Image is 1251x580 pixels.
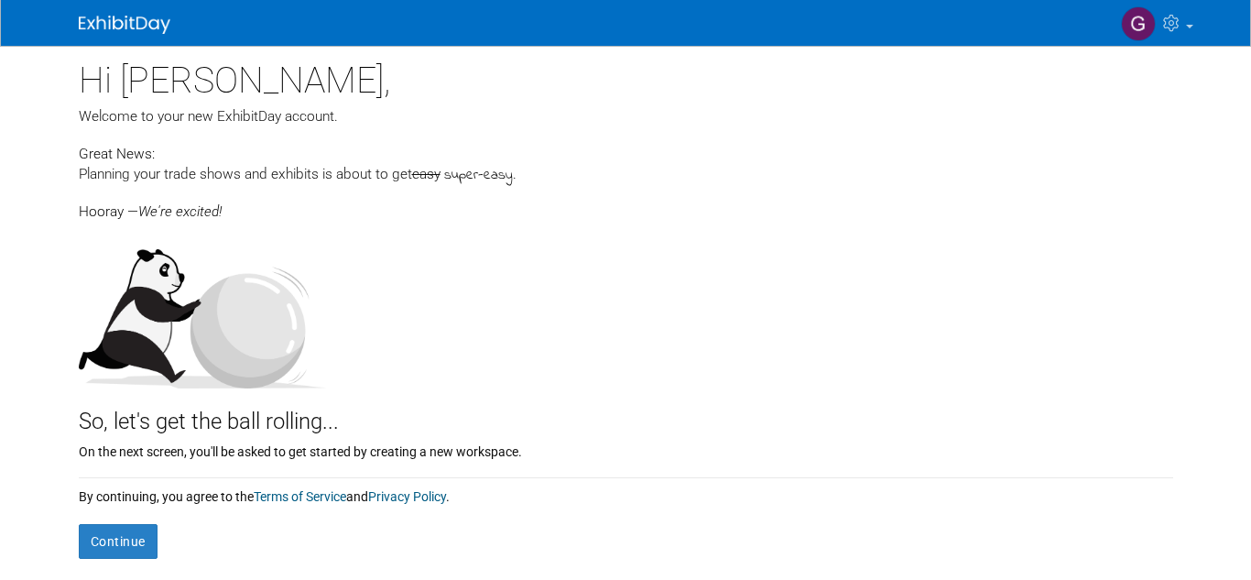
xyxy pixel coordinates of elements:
div: On the next screen, you'll be asked to get started by creating a new workspace. [79,438,1173,461]
img: Gemma Malcolm [1121,6,1156,41]
img: ExhibitDay [79,16,170,34]
div: Welcome to your new ExhibitDay account. [79,106,1173,126]
span: easy [412,166,441,182]
button: Continue [79,524,158,559]
span: We're excited! [138,203,222,220]
a: Privacy Policy [368,489,446,504]
div: Planning your trade shows and exhibits is about to get . [79,164,1173,186]
a: Terms of Service [254,489,346,504]
span: super-easy [444,165,513,186]
img: Let's get the ball rolling [79,231,326,388]
div: Great News: [79,143,1173,164]
div: So, let's get the ball rolling... [79,388,1173,438]
div: By continuing, you agree to the and . [79,478,1173,506]
div: Hi [PERSON_NAME], [79,46,1173,106]
div: Hooray — [79,186,1173,222]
